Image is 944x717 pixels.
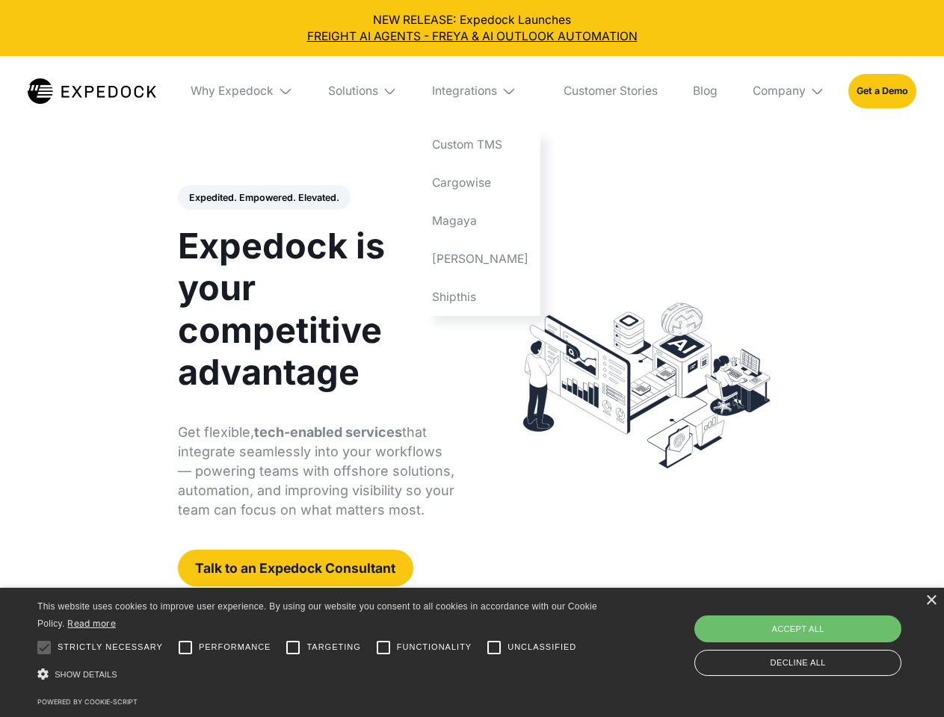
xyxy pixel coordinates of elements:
[178,423,455,520] p: Get flexible, that integrate seamlessly into your workflows — powering teams with offshore soluti...
[178,550,413,586] a: Talk to an Expedock Consultant
[37,601,597,629] span: This website uses cookies to improve user experience. By using our website you consent to all coo...
[58,641,163,654] span: Strictly necessary
[55,670,117,679] span: Show details
[848,74,916,108] a: Get a Demo
[12,12,933,45] div: NEW RELEASE: Expedock Launches
[328,84,378,99] div: Solutions
[421,240,540,278] a: [PERSON_NAME]
[681,56,729,126] a: Blog
[421,202,540,240] a: Magaya
[695,556,944,717] iframe: Chat Widget
[432,84,497,99] div: Integrations
[306,641,360,654] span: Targeting
[421,126,540,316] nav: Integrations
[191,84,274,99] div: Why Expedock
[421,164,540,202] a: Cargowise
[741,56,836,126] div: Company
[67,618,116,629] a: Read more
[421,278,540,316] a: Shipthis
[508,641,576,654] span: Unclassified
[199,641,271,654] span: Performance
[316,56,409,126] div: Solutions
[552,56,669,126] a: Customer Stories
[254,424,402,440] strong: tech-enabled services
[37,665,602,685] div: Show details
[421,56,540,126] div: Integrations
[753,84,806,99] div: Company
[37,698,138,706] a: Powered by cookie-script
[421,126,540,164] a: Custom TMS
[397,641,472,654] span: Functionality
[178,225,455,393] h1: Expedock is your competitive advantage
[179,56,305,126] div: Why Expedock
[12,28,933,45] a: FREIGHT AI AGENTS - FREYA & AI OUTLOOK AUTOMATION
